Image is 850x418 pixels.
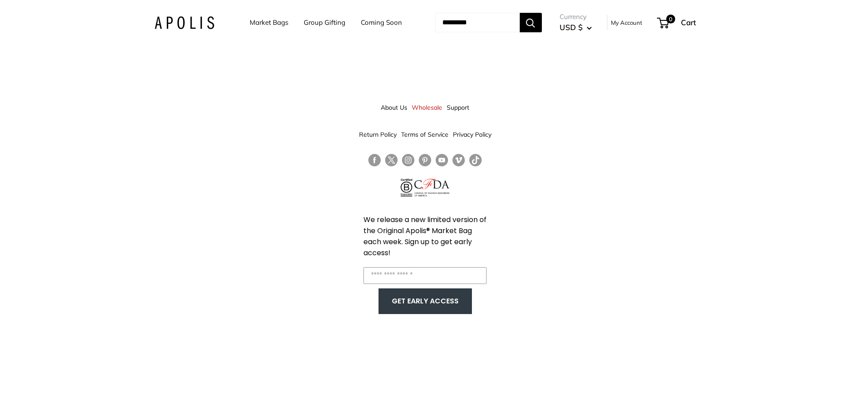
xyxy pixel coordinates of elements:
a: Return Policy [359,127,397,142]
a: Market Bags [250,16,288,29]
input: Enter your email [363,267,487,284]
span: USD $ [560,23,583,32]
a: Support [447,100,469,115]
button: USD $ [560,20,592,35]
button: Search [520,13,542,32]
a: Follow us on Vimeo [452,154,465,167]
img: Certified B Corporation [401,179,413,196]
img: Apolis [155,16,214,29]
a: Follow us on Twitter [385,154,398,170]
input: Search... [435,13,520,32]
a: Follow us on Facebook [368,154,381,167]
a: Privacy Policy [453,127,491,142]
a: Group Gifting [304,16,345,29]
a: 0 Cart [658,15,696,30]
a: Follow us on YouTube [436,154,448,167]
span: Cart [681,18,696,27]
span: Currency [560,11,592,23]
a: Follow us on Instagram [402,154,414,167]
a: Follow us on Tumblr [469,154,482,167]
span: 0 [666,15,675,23]
img: Council of Fashion Designers of America Member [414,179,449,196]
a: Coming Soon [361,16,402,29]
a: About Us [381,100,407,115]
a: Wholesale [412,100,442,115]
button: GET EARLY ACCESS [387,293,463,310]
span: We release a new limited version of the Original Apolis® Market Bag each week. Sign up to get ear... [363,215,487,258]
a: My Account [611,17,642,28]
a: Terms of Service [401,127,448,142]
a: Follow us on Pinterest [419,154,431,167]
